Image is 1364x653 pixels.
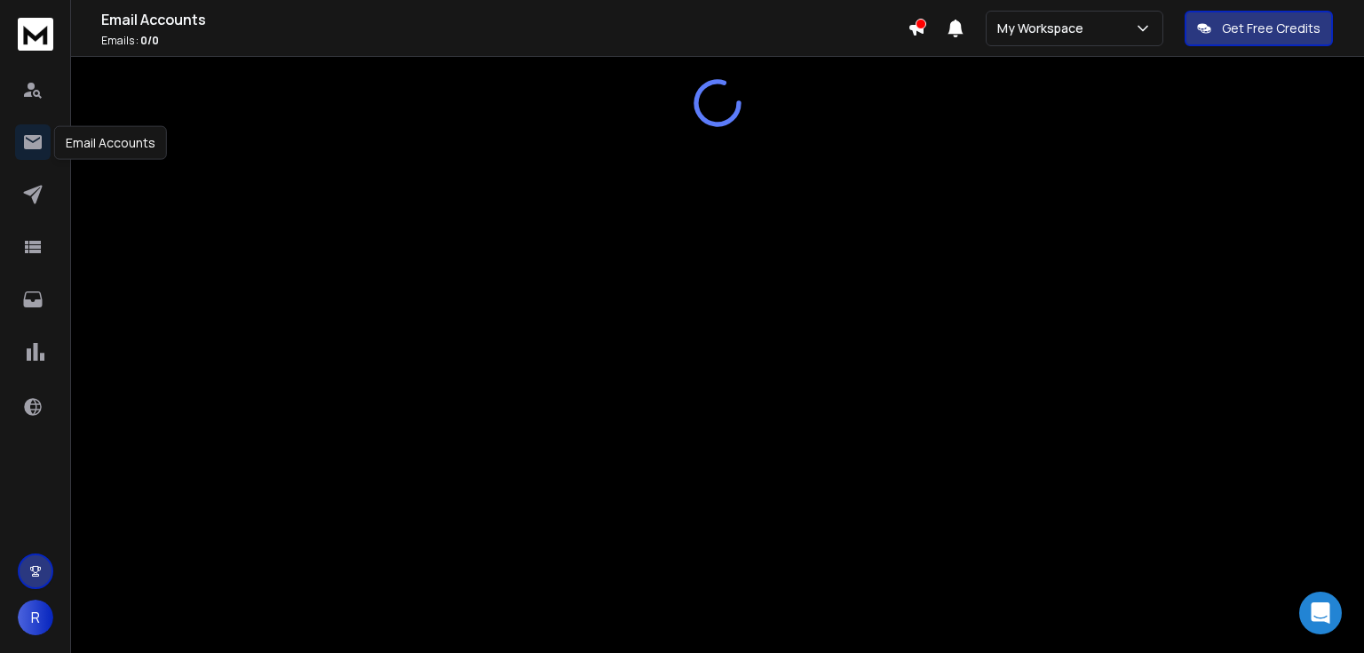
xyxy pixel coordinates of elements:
button: R [18,600,53,635]
div: Email Accounts [54,126,167,160]
p: My Workspace [997,20,1090,37]
div: Open Intercom Messenger [1299,592,1342,634]
span: 0 / 0 [140,33,159,48]
button: Get Free Credits [1185,11,1333,46]
img: logo [18,18,53,51]
p: Emails : [101,34,908,48]
p: Get Free Credits [1222,20,1320,37]
h1: Email Accounts [101,9,908,30]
